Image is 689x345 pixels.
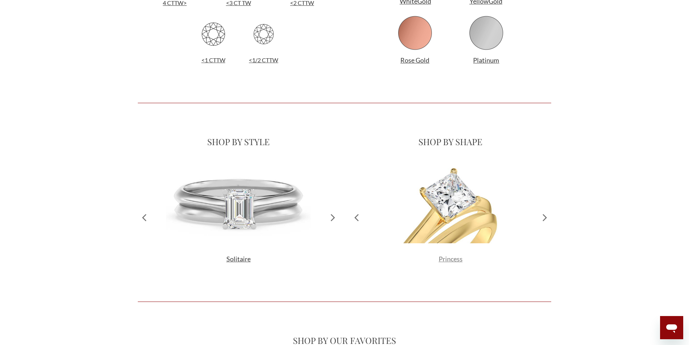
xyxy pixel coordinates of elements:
[400,56,429,64] span: Rose Gold
[166,162,311,243] img: Solitaire
[439,255,463,263] span: Princess
[400,57,429,64] a: Rose Gold
[216,56,225,63] a: TW
[468,15,504,51] img: Platinum
[660,316,683,339] iframe: 启动消息传送窗口的按钮
[246,16,282,52] img: 1/2 CT TW
[226,256,251,262] a: Solitaire
[473,57,499,64] a: Platinum
[269,56,278,63] a: TW
[201,56,216,63] a: <1 CT
[378,162,523,243] img: Princess
[138,136,339,147] h2: SHOP BY STYLE
[350,136,552,147] h2: SHOP BY SHAPE
[397,15,433,51] img: Rose Gold
[226,255,251,263] span: Solitaire
[473,56,499,64] span: Platinum
[249,56,269,63] a: <1/2 CT
[439,256,463,262] a: Princess
[195,16,231,52] img: 1 CT TW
